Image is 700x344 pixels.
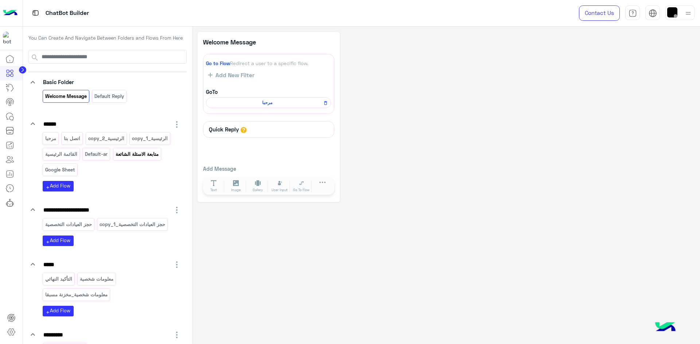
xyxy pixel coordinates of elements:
img: tab [629,9,637,17]
img: tab [649,9,657,17]
i: keyboard_arrow_down [28,260,37,269]
i: keyboard_arrow_down [28,205,37,214]
button: Go To Flow [291,180,312,193]
span: Basic Folder [43,79,74,85]
img: profile [684,9,693,18]
p: القائمة الرئيسية [44,150,78,158]
i: keyboard_arrow_down [28,330,37,339]
p: متابعة الاسئلة الشائعة [115,150,159,158]
span: Text [210,187,217,193]
span: Image [231,187,241,193]
p: معلومات شخصية_مخزنة مسبقا [44,290,108,299]
button: Add New Filter [206,71,257,79]
p: ChatBot Builder [46,8,89,18]
p: Welcome Message [44,92,87,100]
img: tab [31,8,40,17]
p: Google Sheet [44,166,75,174]
a: Contact Us [579,5,620,21]
img: Logo [3,5,17,21]
p: Welcome Message [203,37,269,47]
span: User Input [272,187,288,193]
i: keyboard_arrow_down [28,119,37,128]
p: اتصل بتا [63,134,81,143]
img: hulul-logo.png [653,315,678,340]
span: Go to Flow [206,60,230,66]
h6: Quick Reply [207,126,241,133]
i: add [46,185,50,190]
button: Text [204,180,224,193]
p: حجز العيادات التخصصية_copy_1 [99,220,166,229]
span: Add New Filter [213,72,254,78]
button: User Input [269,180,290,193]
i: add [46,240,50,244]
span: مرحبا [210,99,324,106]
div: Redirect a user to a specific flow. [206,60,331,67]
div: مرحبا [206,97,331,108]
i: add [46,310,50,315]
button: Remove Flow [321,98,330,107]
span: Gallery [253,187,263,193]
img: 360377324073933 [3,32,16,45]
p: Add Message [203,165,334,173]
p: التأكيد النهائي [44,275,73,283]
button: addAdd Flow [43,236,74,246]
b: GoTo [206,89,218,95]
p: You Can Create And Navigate Between Folders and Flows From Here [28,35,187,42]
i: keyboard_arrow_down [28,78,37,87]
p: معلومات شخصية [79,275,114,283]
img: userImage [667,7,677,17]
a: tab [625,5,640,21]
button: Image [226,180,246,193]
p: Default reply [94,92,125,100]
span: Go To Flow [293,187,310,193]
p: Default-ar [85,150,108,158]
p: مرحبا [44,134,57,143]
button: Gallery [248,180,268,193]
p: الرئيسية_copy_2 [87,134,125,143]
p: حجز العيادات التخصصية [44,220,92,229]
button: addAdd Flow [43,306,74,316]
button: addAdd Flow [43,181,74,191]
p: الرئيسية_copy_1 [132,134,168,143]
